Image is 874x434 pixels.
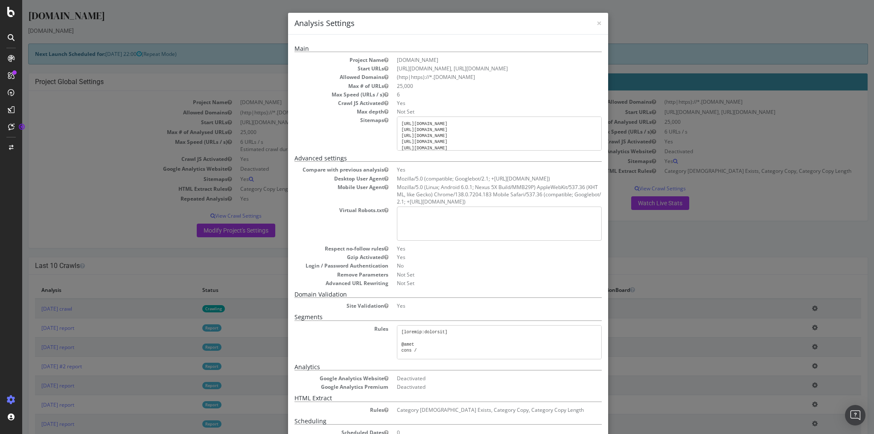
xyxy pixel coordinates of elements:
[375,245,580,252] dd: Yes
[845,405,865,425] div: Open Intercom Messenger
[574,17,580,29] span: ×
[375,325,580,359] pre: [loremip:dolorsit] @amet cons / @ADI/elitse/doeiusm-tempori/utlabo etdo /magnaal-enimadm* @VEN/qu...
[375,91,580,98] dd: 6
[375,175,580,182] dd: Mozilla/5.0 (compatible; Googlebot/2.1; +[URL][DOMAIN_NAME])
[375,406,580,414] dd: Category [DEMOGRAPHIC_DATA] Exists, Category Copy, Category Copy Length
[272,108,366,115] dt: Max depth
[375,280,580,287] dd: Not Set
[272,166,366,173] dt: Compare with previous analysis
[272,395,580,402] h5: HTML Extract
[272,271,366,278] dt: Remove Parameters
[272,253,366,261] dt: Gzip Activated
[272,364,580,370] h5: Analytics
[375,253,580,261] dd: Yes
[272,245,366,252] dt: Respect no-follow rules
[272,45,580,52] h5: Main
[375,82,580,90] dd: 25,000
[375,117,580,151] pre: [URL][DOMAIN_NAME] [URL][DOMAIN_NAME] [URL][DOMAIN_NAME] [URL][DOMAIN_NAME] [URL][DOMAIN_NAME] [U...
[272,280,366,287] dt: Advanced URL Rewriting
[272,325,366,332] dt: Rules
[18,123,26,131] div: Tooltip anchor
[272,18,580,29] h4: Analysis Settings
[272,175,366,182] dt: Desktop User Agent
[272,184,366,191] dt: Mobile User Agent
[272,375,366,382] dt: Google Analytics Website
[272,117,366,124] dt: Sitemaps
[375,375,580,382] dd: Deactivated
[375,302,580,309] dd: Yes
[272,406,366,414] dt: Rules
[272,383,366,390] dt: Google Analytics Premium
[272,155,580,162] h5: Advanced settings
[272,99,366,107] dt: Crawl JS Activated
[272,65,366,72] dt: Start URLs
[375,99,580,107] dd: Yes
[272,302,366,309] dt: Site Validation
[272,56,366,64] dt: Project Name
[272,82,366,90] dt: Max # of URLs
[272,262,366,269] dt: Login / Password Authentication
[375,184,580,205] dd: Mozilla/5.0 (Linux; Android 6.0.1; Nexus 5X Build/MMB29P) AppleWebKit/537.36 (KHTML, like Gecko) ...
[375,271,580,278] dd: Not Set
[272,207,366,214] dt: Virtual Robots.txt
[375,65,580,72] dd: [URL][DOMAIN_NAME], [URL][DOMAIN_NAME]
[375,262,580,269] dd: No
[272,418,580,425] h5: Scheduling
[375,108,580,115] dd: Not Set
[375,56,580,64] dd: [DOMAIN_NAME]
[375,166,580,173] dd: Yes
[272,291,580,298] h5: Domain Validation
[375,73,580,81] li: (http|https)://*.[DOMAIN_NAME]
[375,383,580,390] dd: Deactivated
[272,314,580,320] h5: Segments
[272,73,366,81] dt: Allowed Domains
[272,91,366,98] dt: Max Speed (URLs / s)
